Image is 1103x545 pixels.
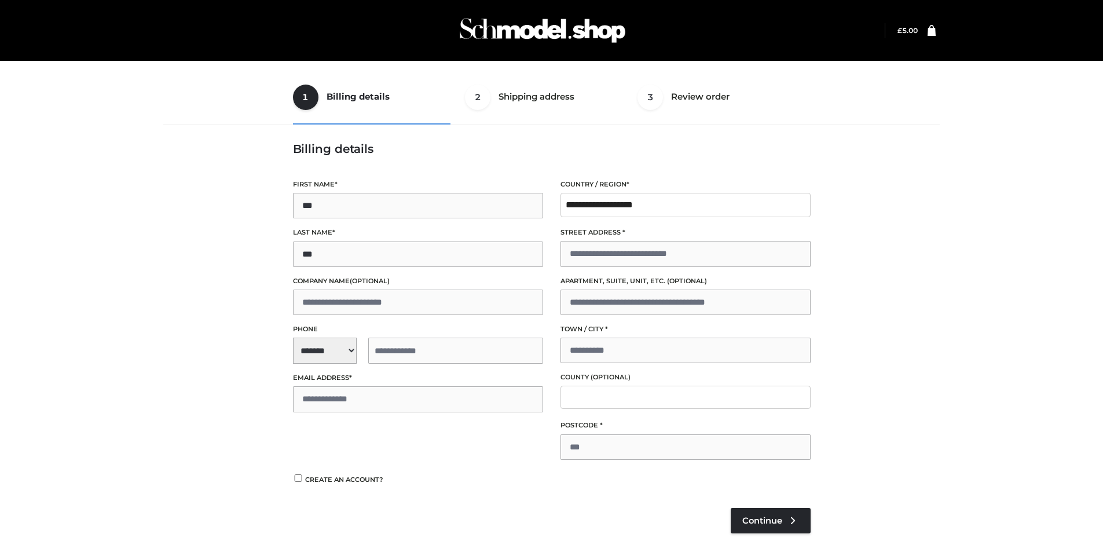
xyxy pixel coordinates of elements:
[293,142,811,156] h3: Billing details
[897,26,918,35] bdi: 5.00
[742,515,782,526] span: Continue
[560,420,811,431] label: Postcode
[560,276,811,287] label: Apartment, suite, unit, etc.
[897,26,902,35] span: £
[591,373,631,381] span: (optional)
[667,277,707,285] span: (optional)
[293,474,303,482] input: Create an account?
[305,475,383,484] span: Create an account?
[293,372,543,383] label: Email address
[731,508,811,533] a: Continue
[456,8,629,53] img: Schmodel Admin 964
[560,372,811,383] label: County
[560,227,811,238] label: Street address
[897,26,918,35] a: £5.00
[560,324,811,335] label: Town / City
[560,179,811,190] label: Country / Region
[293,227,543,238] label: Last name
[293,324,543,335] label: Phone
[293,179,543,190] label: First name
[293,276,543,287] label: Company name
[350,277,390,285] span: (optional)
